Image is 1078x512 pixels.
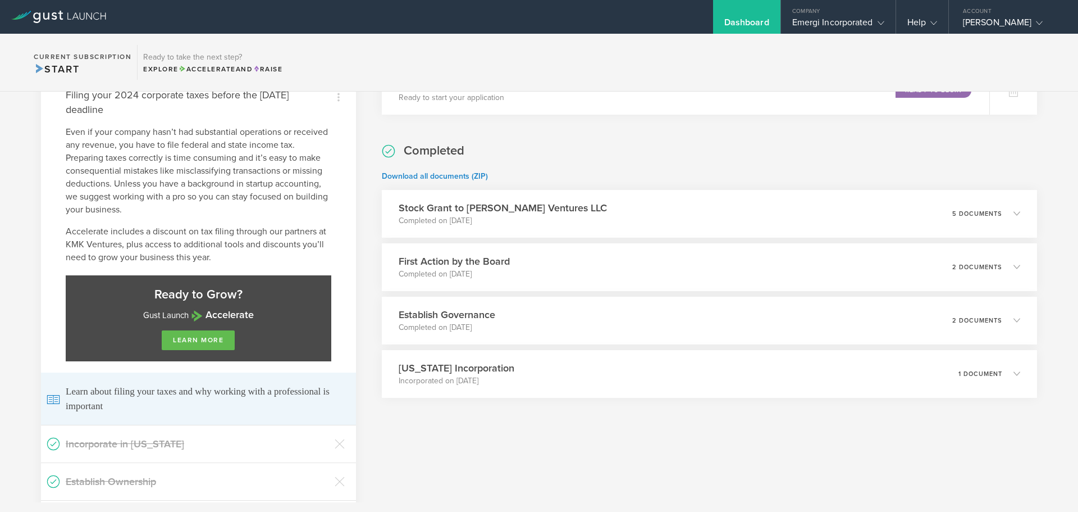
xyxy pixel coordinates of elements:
h3: First Action by the Board [399,254,510,269]
p: 1 document [958,371,1002,377]
div: Emergi Incorporated [792,17,884,34]
p: 2 documents [952,264,1002,270]
p: Completed on [DATE] [399,269,510,280]
p: Completed on [DATE] [399,215,607,226]
div: Dashboard [724,17,769,34]
p: Ready to start your application [399,92,581,103]
h4: Filing your 2024 corporate taxes before the [DATE] deadline [66,88,331,117]
p: Accelerate includes a discount on tax filing through our partners at KMK Ventures, plus access to... [66,225,331,264]
p: Even if your company hasn’t had substantial operations or received any revenue, you have to file ... [66,126,331,216]
div: Help [907,17,937,34]
h3: Incorporate in [US_STATE] [66,437,329,451]
div: [PERSON_NAME] [963,17,1058,34]
a: learn more [162,330,235,350]
h3: Ready to take the next step? [143,53,282,61]
p: Gust Launch [77,309,320,322]
span: Learn about filing your taxes and why working with a professional is important [47,373,350,425]
h3: Establish Ownership [66,474,329,489]
strong: Accelerate [205,309,254,321]
div: Ready to take the next step?ExploreAccelerateandRaise [137,45,288,80]
p: 5 documents [952,211,1002,217]
h2: Completed [404,143,464,159]
h3: [US_STATE] Incorporation [399,361,514,375]
span: Start [34,63,79,75]
h3: Ready to Grow? [77,287,320,303]
h3: Stock Grant to [PERSON_NAME] Ventures LLC [399,201,607,215]
iframe: Chat Widget [1022,458,1078,512]
a: Learn about filing your taxes and why working with a professional is important [41,373,356,425]
a: Download all documents (ZIP) [382,171,488,181]
span: Raise [253,65,282,73]
div: Explore [143,64,282,74]
span: Accelerate [179,65,236,73]
p: Completed on [DATE] [399,322,495,333]
h2: Current Subscription [34,53,131,60]
h3: Establish Governance [399,307,495,322]
span: and [179,65,253,73]
p: Incorporated on [DATE] [399,375,514,387]
p: 2 documents [952,318,1002,324]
